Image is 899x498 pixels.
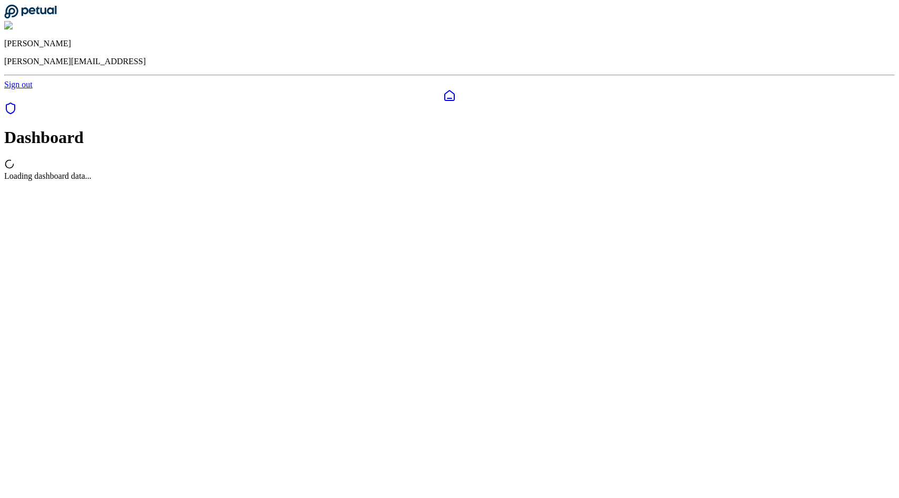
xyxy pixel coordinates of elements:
[4,21,49,31] img: Andrew Li
[4,171,895,181] div: Loading dashboard data...
[4,39,895,48] p: [PERSON_NAME]
[4,89,895,102] a: Dashboard
[4,107,17,116] a: SOC 1 Reports
[4,12,57,21] a: Go to Dashboard
[4,80,33,89] a: Sign out
[4,57,895,66] p: [PERSON_NAME][EMAIL_ADDRESS]
[4,128,895,147] h1: Dashboard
